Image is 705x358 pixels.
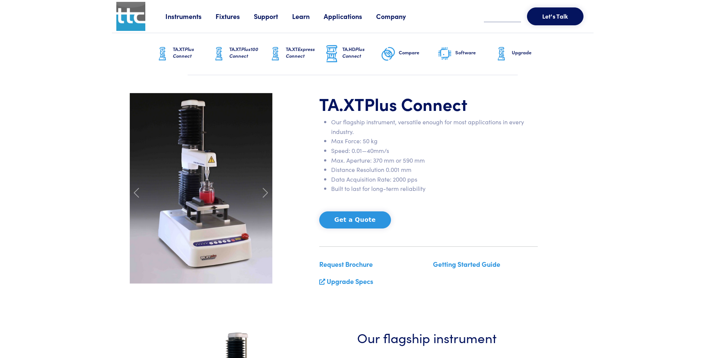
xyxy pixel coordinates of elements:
h3: Our flagship instrument [357,328,500,346]
a: TA.XTPlus Connect [155,33,211,75]
a: Upgrade [494,33,550,75]
img: compare-graphic.png [381,45,396,63]
h6: TA.HD [342,46,381,59]
h1: TA.XT [319,93,538,115]
a: Applications [324,12,376,21]
h6: Upgrade [512,49,550,56]
a: Getting Started Guide [433,259,500,269]
button: Get a Quote [319,211,391,228]
span: Plus100 Connect [229,45,258,59]
a: Upgrade Specs [327,277,373,286]
img: ta-xt-graphic.png [211,45,226,63]
li: Speed: 0.01—40mm/s [331,146,538,156]
a: Learn [292,12,324,21]
a: Support [254,12,292,21]
h6: TA.XT [286,46,324,59]
span: Express Connect [286,45,315,59]
a: Company [376,12,420,21]
img: ta-xt-graphic.png [268,45,283,63]
img: ttc_logo_1x1_v1.0.png [116,2,145,31]
a: Compare [381,33,437,75]
img: ta-hd-graphic.png [324,44,339,64]
li: Data Acquisition Rate: 2000 pps [331,175,538,184]
h6: Compare [399,49,437,56]
a: TA.HDPlus Connect [324,33,381,75]
h6: Software [455,49,494,56]
span: Plus Connect [364,92,468,115]
li: Our flagship instrument, versatile enough for most applications in every industry. [331,117,538,136]
span: Plus Connect [173,45,194,59]
li: Max. Aperture: 370 mm or 590 mm [331,156,538,165]
a: Instruments [165,12,216,21]
a: Software [437,33,494,75]
li: Built to last for long-term reliability [331,184,538,194]
h6: TA.XT [173,46,211,59]
h6: TA.XT [229,46,268,59]
a: Fixtures [216,12,254,21]
a: Request Brochure [319,259,373,269]
a: TA.XTExpress Connect [268,33,324,75]
a: TA.XTPlus100 Connect [211,33,268,75]
img: ta-xt-graphic.png [494,45,509,63]
li: Distance Resolution 0.001 mm [331,165,538,175]
img: software-graphic.png [437,46,452,62]
img: carousel-ta-xt-plus-bloom.jpg [130,93,272,284]
span: Plus Connect [342,45,365,59]
li: Max Force: 50 kg [331,136,538,146]
img: ta-xt-graphic.png [155,45,170,63]
button: Let's Talk [527,7,583,25]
